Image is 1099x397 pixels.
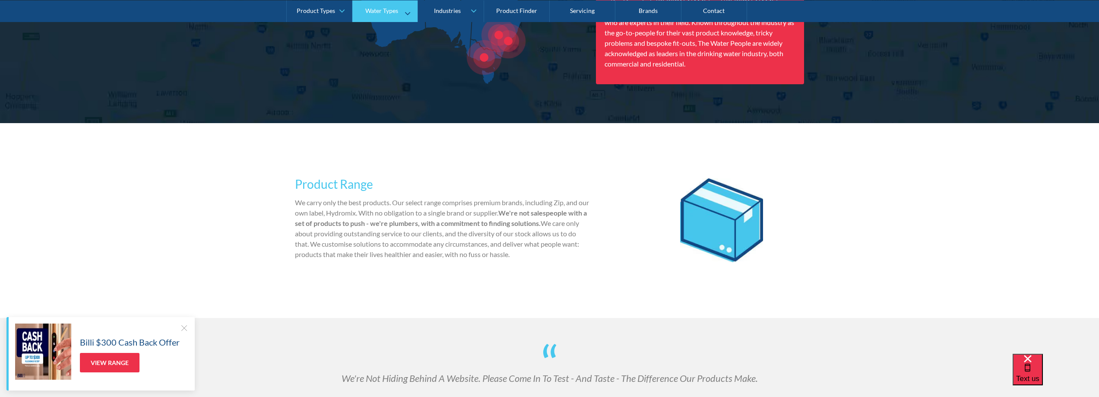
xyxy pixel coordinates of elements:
h5: Billi $300 Cash Back Offer [80,336,180,349]
em: We're Not Hiding Behind A Website. Please Come In To Test - And Taste - The Difference Our Produc... [342,372,758,384]
strong: We're not salespeople with a set of products to push - we're plumbers, with a commitment to findi... [295,209,587,227]
iframe: podium webchat widget bubble [1013,354,1099,397]
div: Water Types [365,7,398,14]
div: Product Types [297,7,335,14]
a: View Range [80,353,139,372]
p: We carry only the best products. Our select range comprises premium brands, including Zip, and ou... [295,197,589,260]
div: Industries [434,7,461,14]
h3: Product Range [295,175,589,193]
img: large box [680,178,763,262]
img: Billi $300 Cash Back Offer [15,324,71,380]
